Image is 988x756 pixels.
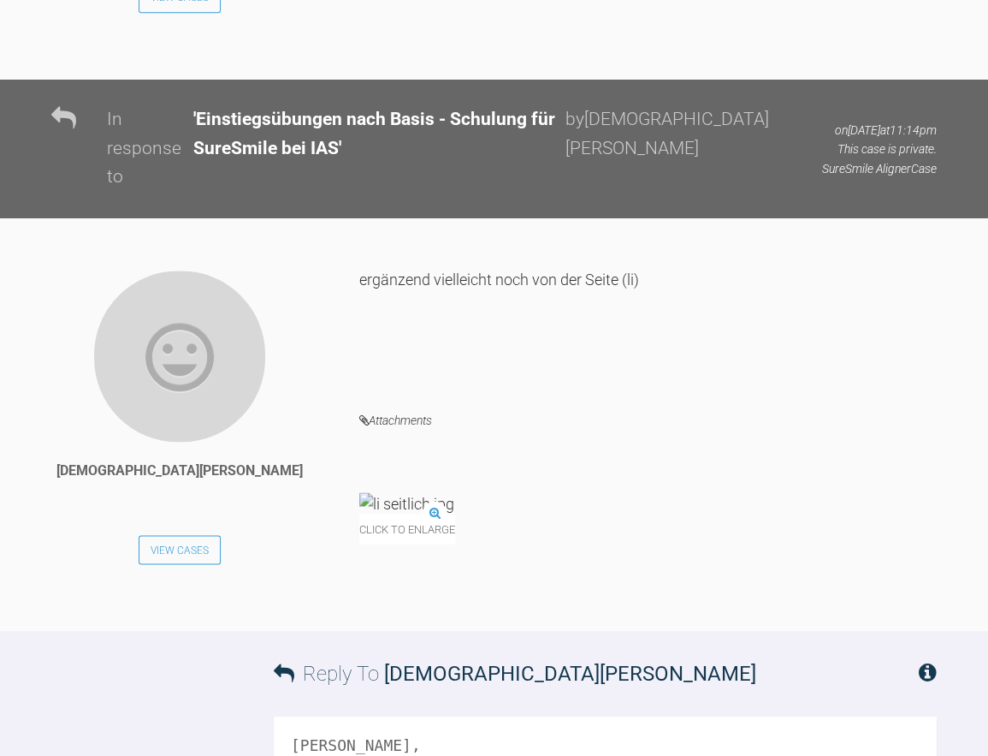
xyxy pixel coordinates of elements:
p: SureSmile Aligner Case [822,159,937,178]
img: li seitlich.jpg [359,492,454,514]
div: [DEMOGRAPHIC_DATA][PERSON_NAME] [56,459,303,481]
h3: Reply To [274,657,756,689]
div: ' Einstiegsübungen nach Basis - Schulung für SureSmile bei IAS ' [193,105,561,192]
a: View Cases [139,535,221,564]
div: In response to [107,105,189,192]
span: [DEMOGRAPHIC_DATA][PERSON_NAME] [384,661,756,685]
p: on [DATE] at 11:14pm [822,121,937,140]
div: ergänzend vielleicht noch von der Seite (li) [359,269,937,385]
h4: Attachments [359,410,937,432]
p: This case is private. [822,140,937,158]
div: by [DEMOGRAPHIC_DATA][PERSON_NAME] [565,105,807,192]
span: Click to enlarge [359,514,455,544]
img: Christian Buortesch [92,269,267,443]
